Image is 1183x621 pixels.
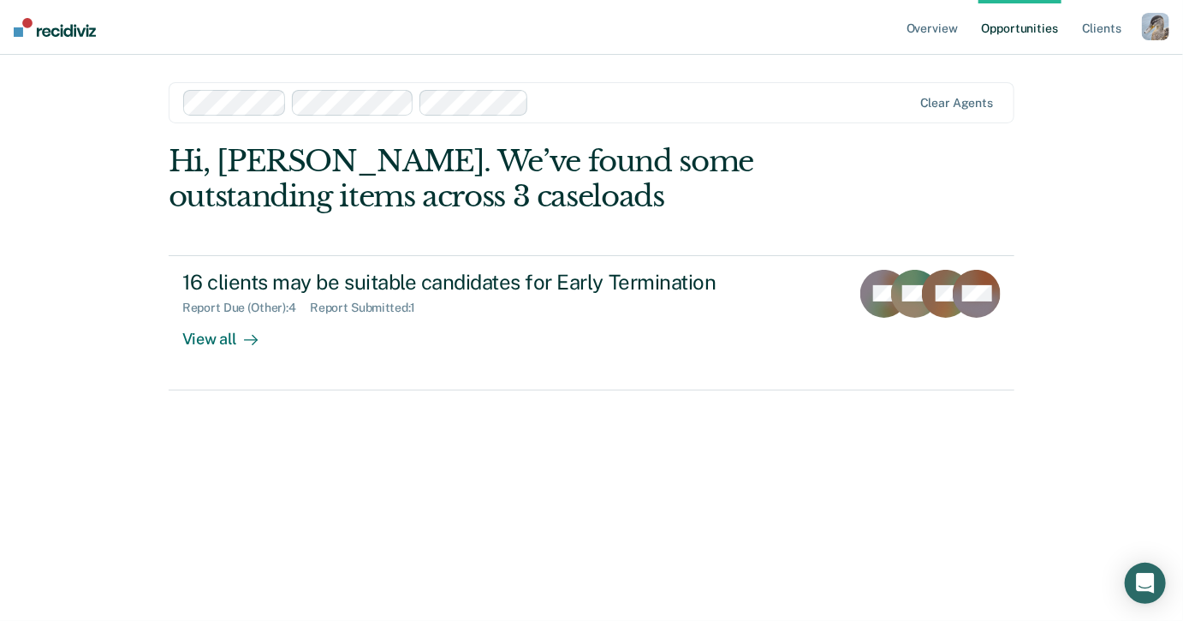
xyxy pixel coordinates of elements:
div: Report Due (Other) : 4 [182,301,310,315]
div: Clear agents [920,96,993,110]
div: View all [182,315,278,349]
div: Hi, [PERSON_NAME]. We’ve found some outstanding items across 3 caseloads [169,144,846,214]
div: 16 clients may be suitable candidates for Early Termination [182,270,783,295]
div: Open Intercom Messenger [1125,563,1166,604]
img: Recidiviz [14,18,96,37]
div: Report Submitted : 1 [310,301,430,315]
a: 16 clients may be suitable candidates for Early TerminationReport Due (Other):4Report Submitted:1... [169,255,1015,391]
